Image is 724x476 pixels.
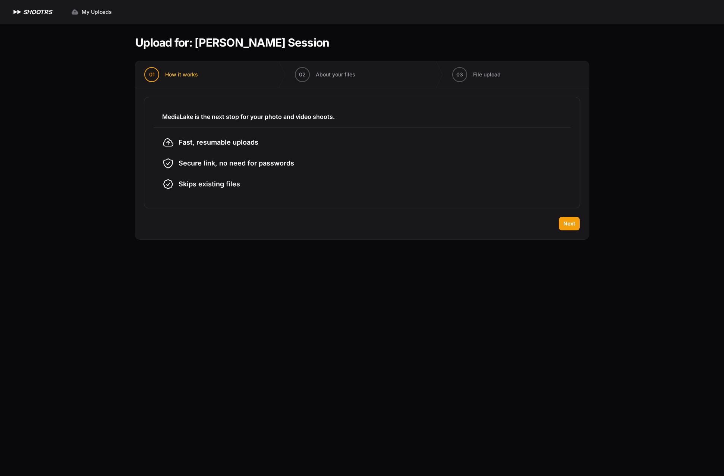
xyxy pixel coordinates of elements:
[165,71,198,78] span: How it works
[473,71,501,78] span: File upload
[12,7,23,16] img: SHOOTRS
[23,7,52,16] h1: SHOOTRS
[443,61,510,88] button: 03 File upload
[12,7,52,16] a: SHOOTRS SHOOTRS
[179,137,258,148] span: Fast, resumable uploads
[559,217,580,230] button: Next
[563,220,575,227] span: Next
[286,61,364,88] button: 02 About your files
[135,61,207,88] button: 01 How it works
[316,71,355,78] span: About your files
[179,179,240,189] span: Skips existing files
[299,71,306,78] span: 02
[162,112,562,121] h3: MediaLake is the next stop for your photo and video shoots.
[82,8,112,16] span: My Uploads
[135,36,329,49] h1: Upload for: [PERSON_NAME] Session
[179,158,294,168] span: Secure link, no need for passwords
[456,71,463,78] span: 03
[67,5,116,19] a: My Uploads
[149,71,155,78] span: 01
